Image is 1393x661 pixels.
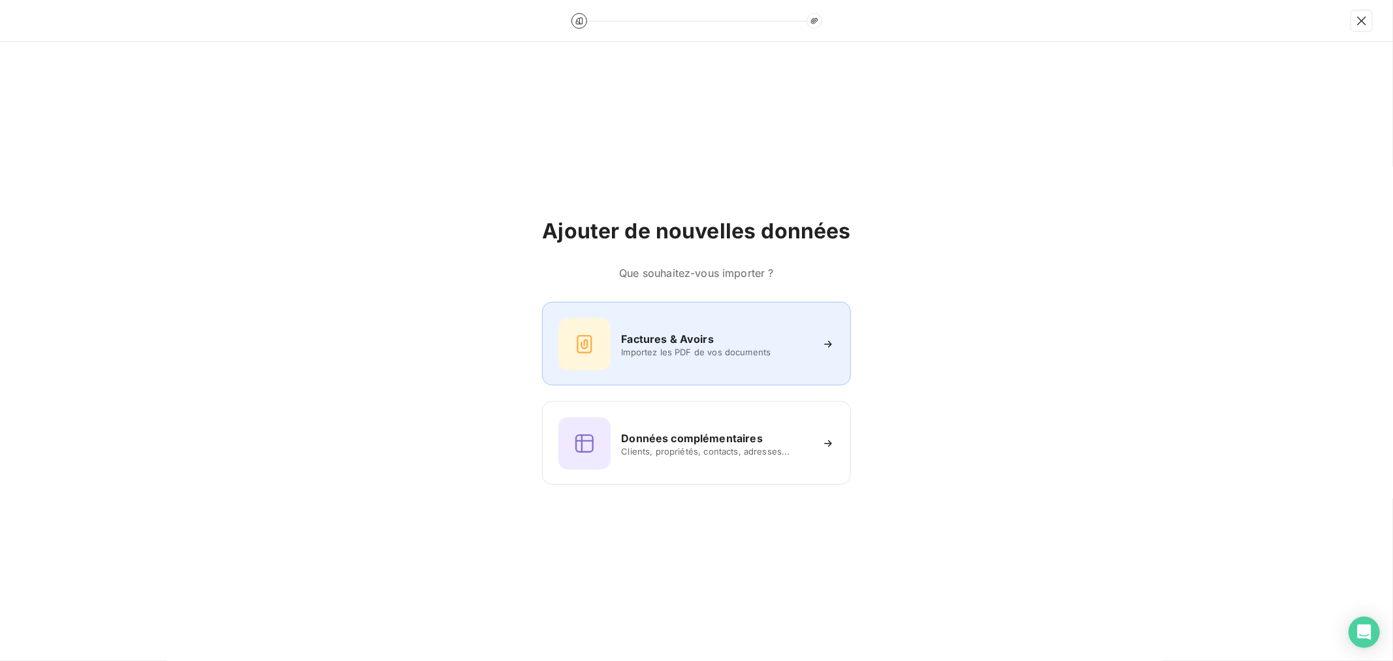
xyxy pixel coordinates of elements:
h6: Que souhaitez-vous importer ? [542,265,850,281]
h6: Données complémentaires [621,430,762,446]
div: Open Intercom Messenger [1349,617,1380,648]
span: Clients, propriétés, contacts, adresses... [621,446,810,457]
h2: Ajouter de nouvelles données [542,218,850,244]
span: Importez les PDF de vos documents [621,347,810,357]
h6: Factures & Avoirs [621,331,714,347]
